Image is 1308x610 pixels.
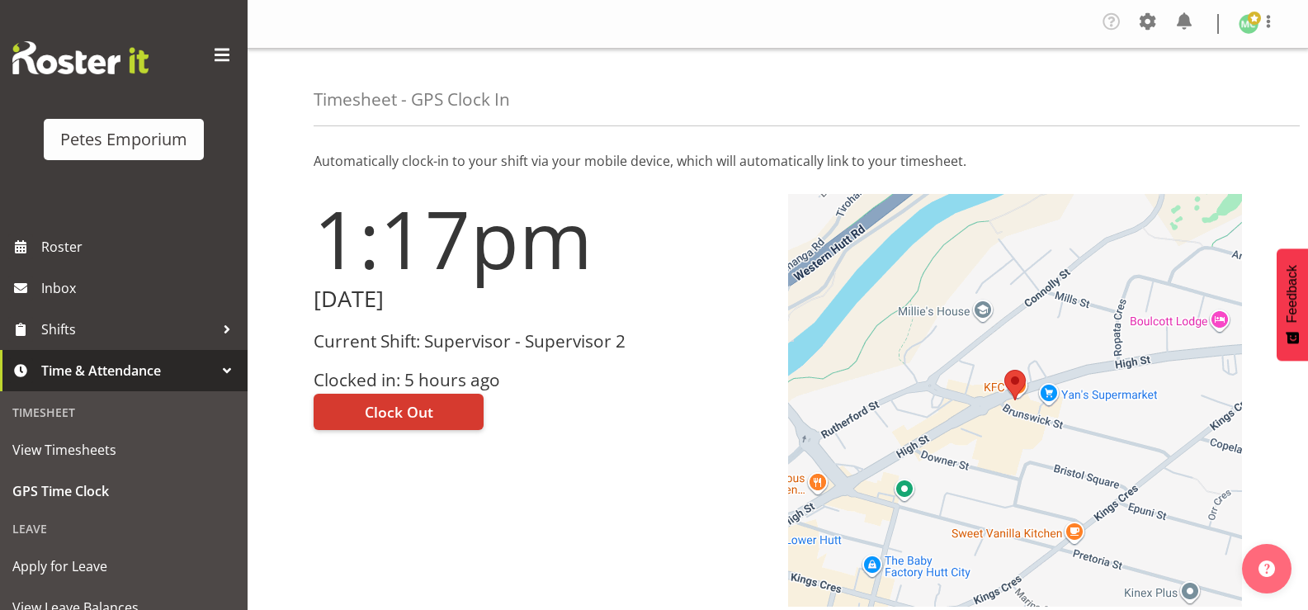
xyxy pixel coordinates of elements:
div: Petes Emporium [60,127,187,152]
a: View Timesheets [4,429,243,471]
h2: [DATE] [314,286,768,312]
img: melissa-cowen2635.jpg [1239,14,1258,34]
button: Clock Out [314,394,484,430]
span: GPS Time Clock [12,479,235,504]
h3: Current Shift: Supervisor - Supervisor 2 [314,332,768,351]
h1: 1:17pm [314,194,768,283]
span: Time & Attendance [41,358,215,383]
span: Shifts [41,317,215,342]
h4: Timesheet - GPS Clock In [314,90,510,109]
span: Clock Out [365,401,433,423]
img: Rosterit website logo [12,41,149,74]
span: Roster [41,234,239,259]
span: View Timesheets [12,437,235,462]
a: GPS Time Clock [4,471,243,512]
a: Apply for Leave [4,546,243,587]
p: Automatically clock-in to your shift via your mobile device, which will automatically link to you... [314,151,1242,171]
span: Apply for Leave [12,554,235,579]
img: help-xxl-2.png [1258,560,1275,577]
button: Feedback - Show survey [1277,248,1308,361]
span: Feedback [1285,265,1300,323]
h3: Clocked in: 5 hours ago [314,371,768,390]
div: Leave [4,512,243,546]
div: Timesheet [4,395,243,429]
span: Inbox [41,276,239,300]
